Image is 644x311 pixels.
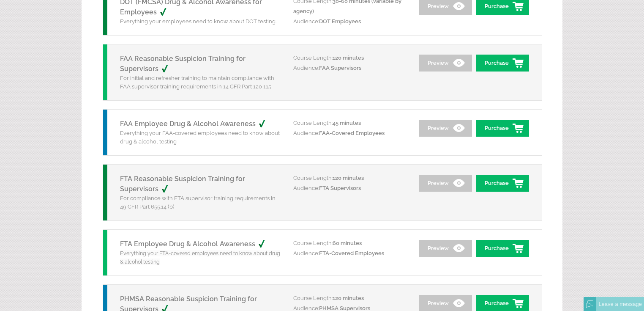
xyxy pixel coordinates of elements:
a: Preview [419,55,472,72]
a: Purchase [476,55,529,72]
a: Purchase [476,240,529,257]
span: 45 minutes [333,120,361,126]
p: Audience: [293,183,407,193]
span: FTA Supervisors [319,185,361,191]
img: Offline [586,300,594,308]
p: Audience: [293,17,407,27]
span: 120 minutes [333,295,364,301]
span: 120 minutes [333,175,364,181]
p: Course Length: [293,293,407,303]
span: FAA-Covered Employees [319,130,385,136]
a: Preview [419,240,472,257]
span: FTA-Covered Employees [319,250,384,256]
span: FAA Supervisors [319,65,361,71]
a: Purchase [476,175,529,192]
p: Audience: [293,128,407,138]
a: FTA Reasonable Suspicion Training for Supervisors [120,175,245,193]
p: Audience: [293,63,407,73]
p: Everything your employees need to know about DOT testing. [120,17,281,26]
a: FAA Employee Drug & Alcohol Awareness [120,120,275,128]
p: Course Length: [293,173,407,183]
p: Course Length: [293,238,407,248]
p: Everything your FAA-covered employees need to know about drug & alcohol testing [120,129,281,146]
a: Preview [419,120,472,137]
a: FTA Employee Drug & Alcohol Awareness [120,240,274,248]
div: Leave a message [596,297,644,311]
p: Audience: [293,248,407,259]
a: Preview [419,175,472,192]
span: 120 minutes [333,55,364,61]
span: For initial and refresher training to maintain compliance with FAA supervisor training requiremen... [120,75,274,90]
p: Course Length: [293,53,407,63]
a: Purchase [476,120,529,137]
span: 60 minutes [333,240,362,246]
a: FAA Reasonable Suspicion Training for Supervisors [120,55,246,73]
span: DOT Employees [319,18,361,25]
p: Course Length: [293,118,407,128]
span: For compliance with FTA supervisor training requirements in 49 CFR Part 655.14 (b) [120,195,276,210]
span: Everything your FTA-covered employees need to know about drug & alcohol testing [120,250,280,265]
